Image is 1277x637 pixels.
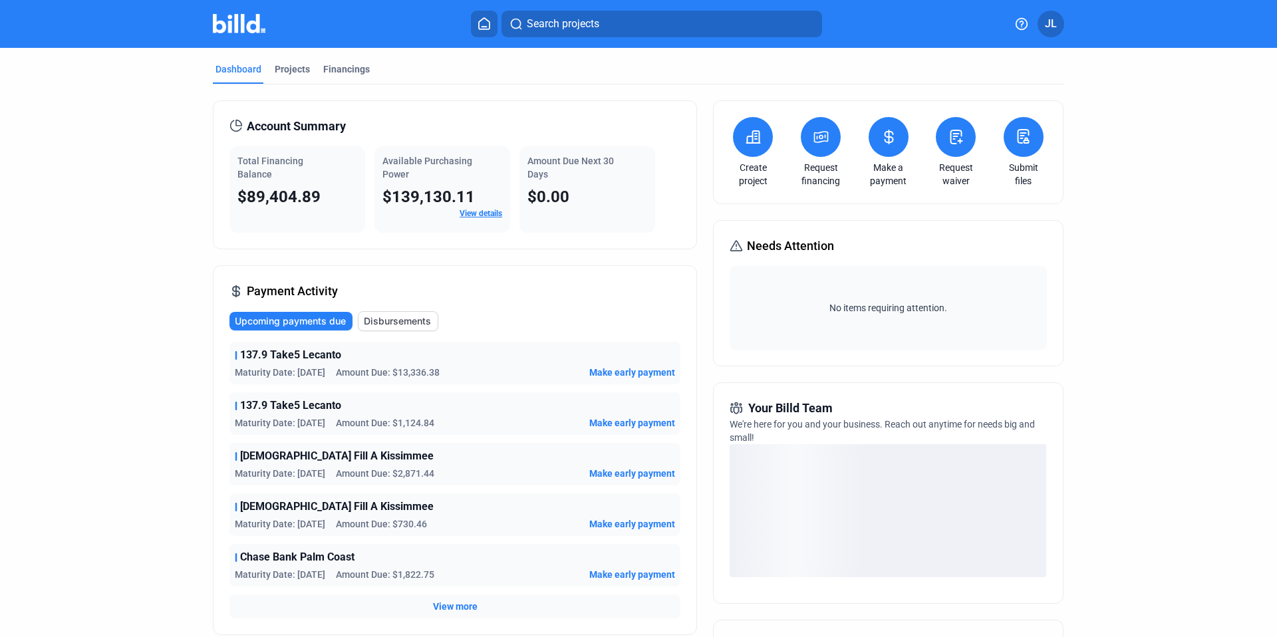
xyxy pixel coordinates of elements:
span: Upcoming payments due [235,315,346,328]
div: loading [730,444,1046,577]
a: Submit files [1000,161,1047,188]
button: Make early payment [589,568,675,581]
div: Dashboard [215,63,261,76]
a: View details [460,209,502,218]
span: Needs Attention [747,237,834,255]
span: $139,130.11 [382,188,475,206]
span: Amount Due: $730.46 [336,517,427,531]
span: $89,404.89 [237,188,321,206]
button: Disbursements [358,311,438,331]
span: $0.00 [527,188,569,206]
span: JL [1045,16,1057,32]
span: Maturity Date: [DATE] [235,467,325,480]
button: Make early payment [589,517,675,531]
span: Total Financing Balance [237,156,303,180]
img: Billd Company Logo [213,14,265,33]
span: [DEMOGRAPHIC_DATA] Fill A Kissimmee [240,448,434,464]
span: Amount Due: $1,124.84 [336,416,434,430]
span: Amount Due: $2,871.44 [336,467,434,480]
span: No items requiring attention. [735,301,1041,315]
button: JL [1038,11,1064,37]
span: Amount Due Next 30 Days [527,156,614,180]
span: Chase Bank Palm Coast [240,549,355,565]
span: Maturity Date: [DATE] [235,568,325,581]
button: View more [433,600,478,613]
div: Projects [275,63,310,76]
span: Amount Due: $1,822.75 [336,568,434,581]
span: Maturity Date: [DATE] [235,366,325,379]
a: Create project [730,161,776,188]
span: [DEMOGRAPHIC_DATA] Fill A Kissimmee [240,499,434,515]
span: Amount Due: $13,336.38 [336,366,440,379]
span: Search projects [527,16,599,32]
span: Disbursements [364,315,431,328]
span: Your Billd Team [748,399,833,418]
button: Make early payment [589,416,675,430]
button: Search projects [501,11,822,37]
span: Available Purchasing Power [382,156,472,180]
span: We're here for you and your business. Reach out anytime for needs big and small! [730,419,1035,443]
button: Make early payment [589,366,675,379]
a: Make a payment [865,161,912,188]
span: Maturity Date: [DATE] [235,416,325,430]
span: Maturity Date: [DATE] [235,517,325,531]
a: Request financing [797,161,844,188]
button: Make early payment [589,467,675,480]
span: 137.9 Take5 Lecanto [240,398,341,414]
div: Financings [323,63,370,76]
span: Payment Activity [247,282,338,301]
span: 137.9 Take5 Lecanto [240,347,341,363]
a: Request waiver [932,161,979,188]
span: Account Summary [247,117,346,136]
button: Upcoming payments due [229,312,353,330]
